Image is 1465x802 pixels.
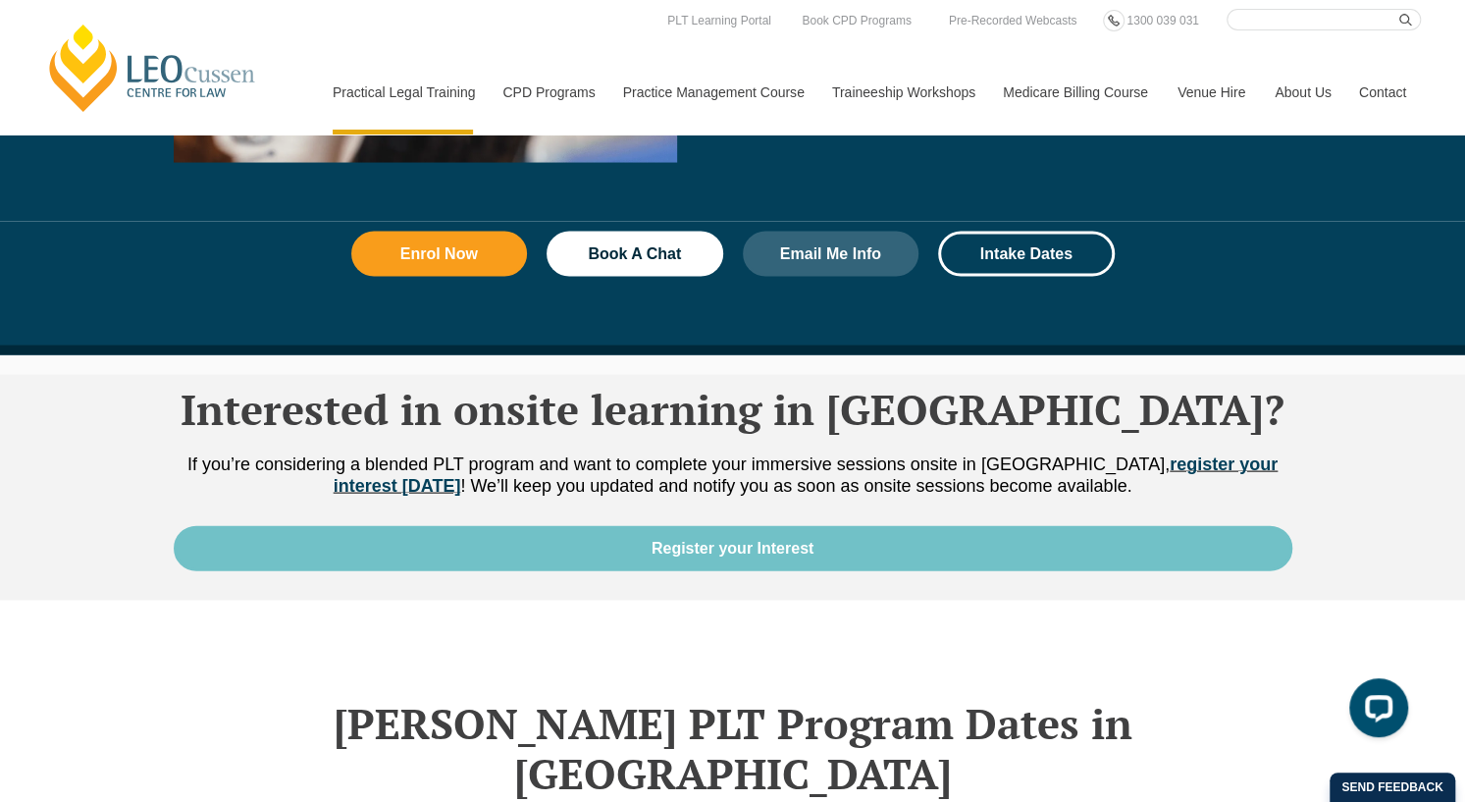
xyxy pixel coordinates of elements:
[662,10,776,31] a: PLT Learning Portal
[174,526,1292,571] a: Register your Interest
[743,232,919,277] a: Email Me Info
[588,246,681,262] span: Book A Chat
[652,541,813,557] span: Register your Interest
[44,22,261,114] a: [PERSON_NAME] Centre for Law
[1163,50,1260,134] a: Venue Hire
[1334,670,1416,753] iframe: LiveChat chat widget
[988,50,1163,134] a: Medicare Billing Course
[817,50,988,134] a: Traineeship Workshops
[351,232,528,277] a: Enrol Now
[318,50,489,134] a: Practical Legal Training
[1122,10,1203,31] a: 1300 039 031
[944,10,1082,31] a: Pre-Recorded Webcasts
[1126,14,1198,27] span: 1300 039 031
[334,454,1278,496] a: register your interest [DATE]
[1260,50,1344,134] a: About Us
[797,10,916,31] a: Book CPD Programs
[547,232,723,277] a: Book A Chat
[938,232,1115,277] a: Intake Dates
[400,246,478,262] span: Enrol Now
[174,699,1292,798] h2: [PERSON_NAME] PLT Program Dates in [GEOGRAPHIC_DATA]
[488,50,607,134] a: CPD Programs
[187,454,1278,496] span: If you’re considering a blended PLT program and want to complete your immersive sessions onsite i...
[980,246,1073,262] span: Intake Dates
[1344,50,1421,134] a: Contact
[181,381,1284,437] a: Interested in onsite learning in [GEOGRAPHIC_DATA]?
[780,246,881,262] span: Email Me Info
[608,50,817,134] a: Practice Management Course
